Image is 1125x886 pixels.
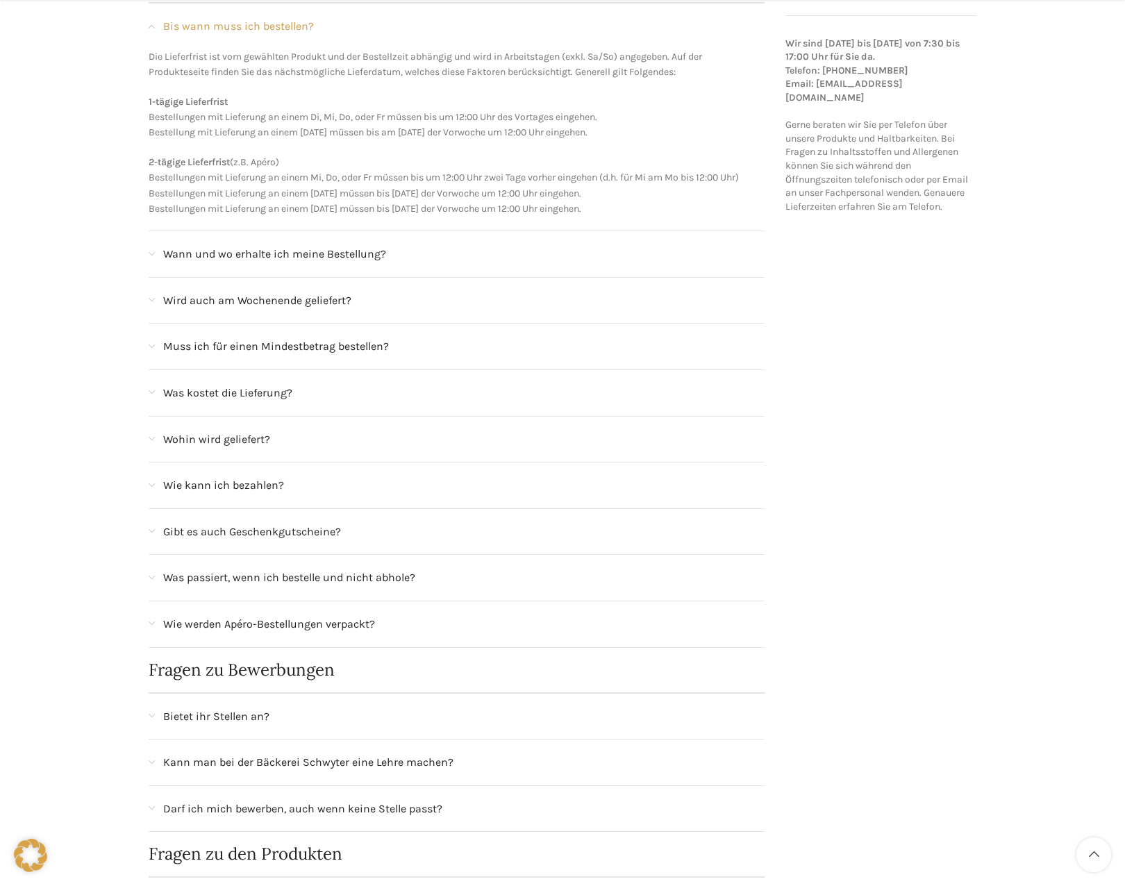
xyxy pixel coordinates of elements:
[163,384,292,402] span: Was kostet die Lieferung?
[163,615,375,633] span: Wie werden Apéro-Bestellungen verpackt?
[163,337,389,356] span: Muss ich für einen Mindestbetrag bestellen?
[149,156,230,168] strong: 2-tägige Lieferfrist
[1076,837,1111,872] a: Scroll to top button
[149,662,765,678] h2: Fragen zu Bewerbungen
[163,569,415,587] span: Was passiert, wenn ich bestelle und nicht abhole?
[149,155,765,217] p: (z.B. Apéro) Bestellungen mit Lieferung an einem Mi, Do, oder Fr müssen bis um 12:00 Uhr zwei Tag...
[785,37,977,214] p: Gerne beraten wir Sie per Telefon über unsere Produkte und Haltbarkeiten. Bei Fragen zu Inhaltsst...
[785,78,903,103] strong: Email: [EMAIL_ADDRESS][DOMAIN_NAME]
[785,37,960,63] strong: Wir sind [DATE] bis [DATE] von 7:30 bis 17:00 Uhr für Sie da.
[149,96,228,108] strong: 1-tägige Lieferfrist
[163,431,270,449] span: Wohin wird geliefert?
[163,800,442,818] span: Darf ich mich bewerben, auch wenn keine Stelle passt?
[163,523,341,541] span: Gibt es auch Geschenkgutscheine?
[149,49,765,81] p: Die Lieferfrist ist vom gewählten Produkt und der Bestellzeit abhängig und wird in Arbeitstagen (...
[163,753,453,771] span: Kann man bei der Bäckerei Schwyter eine Lehre machen?
[149,846,765,862] h2: Fragen zu den Produkten
[163,292,351,310] span: Wird auch am Wochenende geliefert?
[163,708,269,726] span: Bietet ihr Stellen an?
[163,476,284,494] span: Wie kann ich bezahlen?
[149,94,765,141] p: Bestellungen mit Lieferung an einem Di, Mi, Do, oder Fr müssen bis um 12:00 Uhr des Vortages eing...
[163,17,314,35] span: Bis wann muss ich bestellen?
[163,245,386,263] span: Wann und wo erhalte ich meine Bestellung?
[785,65,908,76] strong: Telefon: [PHONE_NUMBER]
